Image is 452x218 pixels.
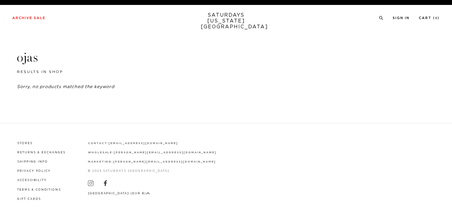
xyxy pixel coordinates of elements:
a: [PERSON_NAME][EMAIL_ADDRESS][DOMAIN_NAME] [114,151,216,154]
span: results in shop [17,70,63,74]
a: Archive Sale [12,16,46,20]
small: 0 [435,17,438,20]
a: SATURDAYS[US_STATE][GEOGRAPHIC_DATA] [201,12,252,30]
a: Cart (0) [419,16,440,20]
a: [EMAIL_ADDRESS][DOMAIN_NAME] [109,142,178,145]
a: [PERSON_NAME][EMAIL_ADDRESS][DOMAIN_NAME] [113,160,216,163]
a: Accessibility [17,179,47,182]
h3: ojas [17,50,435,66]
a: Shipping Info [17,160,48,163]
a: Stores [17,142,33,145]
a: Gift Cards [17,198,41,200]
em: Sorry, no products matched the keyword [17,85,114,89]
a: Sign In [393,16,410,20]
button: [GEOGRAPHIC_DATA] (EUR €) [88,191,150,196]
p: © 2025 Saturdays [GEOGRAPHIC_DATA] [88,169,216,173]
a: Terms & Conditions [17,188,61,191]
strong: wholesale: [88,151,114,154]
a: Returns & Exchanges [17,151,65,154]
strong: marketing: [88,160,113,163]
a: Privacy Policy [17,170,51,172]
strong: contact: [88,142,109,145]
